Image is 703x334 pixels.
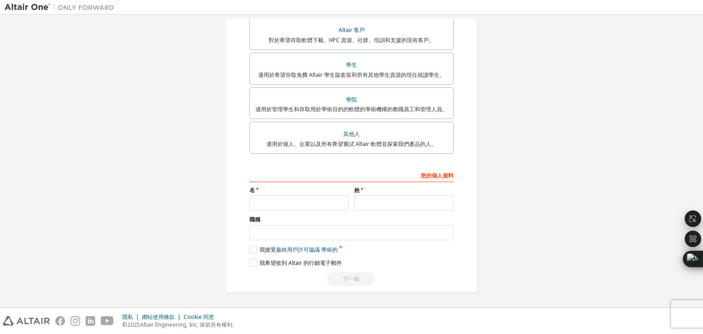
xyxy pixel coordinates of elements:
font: Altair 客戶 [339,26,365,34]
font: 最終用戶許可協議 [276,246,320,253]
font: 學院 [346,96,357,103]
font: 適用於管理學生和存取用於學術目的的軟體的學術機構的教職員工和管理人員。 [255,105,448,113]
font: 學術的 [321,246,338,253]
font: 隱私 [122,313,133,321]
img: 牽牛星一號 [5,3,119,12]
font: Altair Engineering, Inc. 保留所有權利。 [140,321,238,329]
img: facebook.svg [55,316,65,326]
img: linkedin.svg [86,316,95,326]
font: 2025 [127,321,140,329]
font: 適用於希望存取免費 Altair 學生版套裝和所有其他學生資源的現任就讀學生。 [258,71,445,79]
img: altair_logo.svg [3,316,50,326]
font: 學生 [346,61,357,69]
font: 姓 [354,186,360,194]
font: 我接受 [260,246,276,253]
font: 名 [249,186,255,194]
font: 適用於個人、企業以及所有希望嘗試 Altair 軟體並探索我們產品的人。 [266,140,437,148]
font: 其他人 [343,130,360,138]
font: 職稱 [249,215,260,223]
div: Email already exists [249,272,454,286]
font: © [122,321,127,329]
font: 對於希望存取軟體下載、HPC 資源、社群、培訓和支援的現有客戶。 [269,36,434,44]
font: 我希望收到 Altair 的行銷電子郵件 [260,259,342,267]
img: youtube.svg [101,316,114,326]
font: 您的個人資料 [421,172,454,179]
font: Cookie 同意 [184,313,214,321]
font: 網站使用條款 [142,313,175,321]
img: instagram.svg [70,316,80,326]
